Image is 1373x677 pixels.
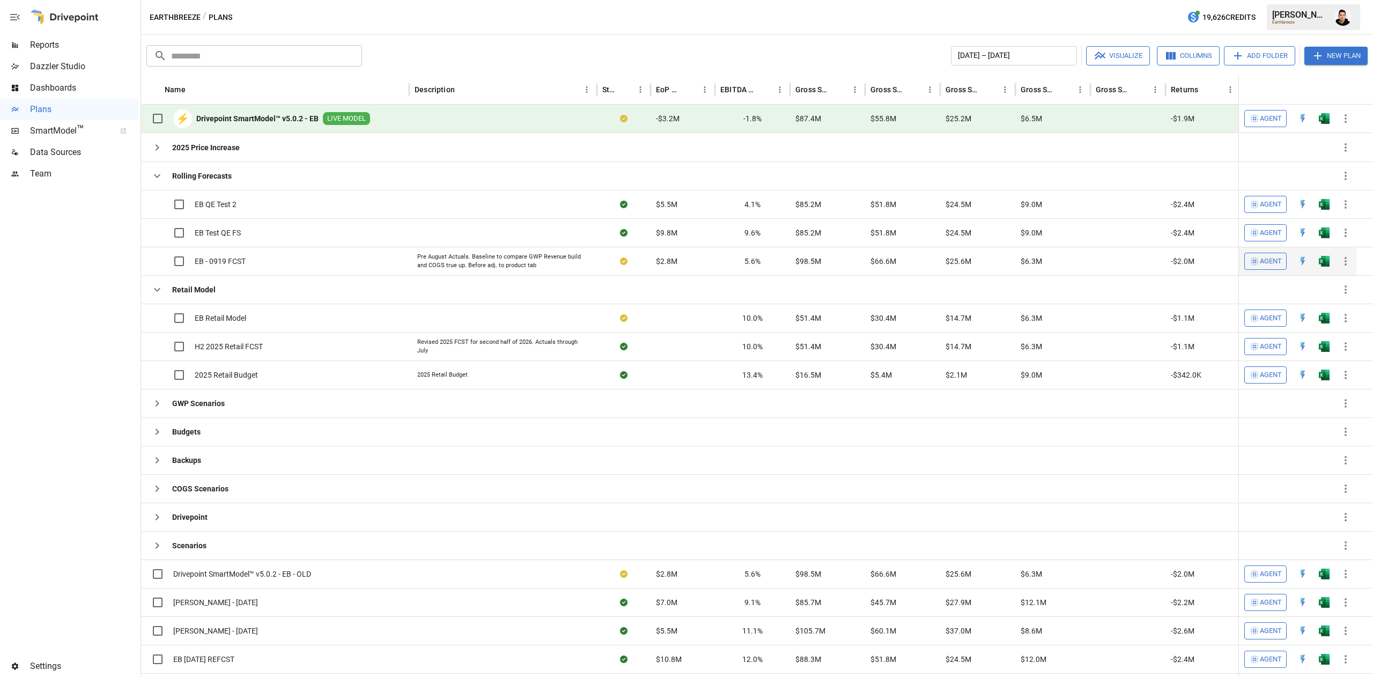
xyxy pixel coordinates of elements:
[1171,569,1194,579] span: -$2.0M
[697,82,712,97] button: EoP Cash column menu
[1058,82,1073,97] button: Sort
[998,82,1013,97] button: Gross Sales: Marketplace column menu
[195,370,258,380] span: 2025 Retail Budget
[1319,654,1330,665] img: excel-icon.76473adf.svg
[1297,597,1308,608] img: quick-edit-flash.b8aec18c.svg
[1021,227,1042,238] span: $9.0M
[1260,198,1282,211] span: Agent
[172,142,240,153] b: 2025 Price Increase
[1021,113,1042,124] span: $6.5M
[1244,594,1287,611] button: Agent
[1260,653,1282,666] span: Agent
[1319,626,1330,636] img: excel-icon.76473adf.svg
[1297,597,1308,608] div: Open in Quick Edit
[172,284,216,295] b: Retail Model
[1319,199,1330,210] div: Open in Excel
[656,626,677,636] span: $5.5M
[795,370,821,380] span: $16.5M
[620,256,628,267] div: Your plan has changes in Excel that are not reflected in the Drivepoint Data Warehouse, select "S...
[656,256,677,267] span: $2.8M
[172,455,201,466] b: Backups
[579,82,594,97] button: Description column menu
[870,597,896,608] span: $45.7M
[1171,654,1194,665] span: -$2.4M
[172,540,206,551] b: Scenarios
[1328,2,1358,32] button: Francisco Sanchez
[633,82,648,97] button: Status column menu
[656,199,677,210] span: $5.5M
[620,626,628,636] div: Sync complete
[744,597,761,608] span: 9.1%
[30,82,138,94] span: Dashboards
[682,82,697,97] button: Sort
[620,341,628,352] div: Sync complete
[656,654,682,665] span: $10.8M
[1297,256,1308,267] img: quick-edit-flash.b8aec18c.svg
[323,114,370,124] span: LIVE MODEL
[1171,113,1194,124] span: -$1.9M
[1297,341,1308,352] img: quick-edit-flash.b8aec18c.svg
[1297,569,1308,579] div: Open in Quick Edit
[1021,85,1057,94] div: Gross Sales: Wholesale
[946,597,971,608] span: $27.9M
[1341,82,1356,97] button: Sort
[870,569,896,579] span: $66.6M
[772,82,787,97] button: EBITDA Margin column menu
[870,113,896,124] span: $55.8M
[1244,310,1287,327] button: Agent
[1319,227,1330,238] div: Open in Excel
[742,370,763,380] span: 13.4%
[1297,313,1308,323] div: Open in Quick Edit
[795,597,821,608] span: $85.7M
[1297,370,1308,380] img: quick-edit-flash.b8aec18c.svg
[795,227,821,238] span: $85.2M
[656,227,677,238] span: $9.8M
[795,569,821,579] span: $98.5M
[847,82,862,97] button: Gross Sales column menu
[795,256,821,267] span: $98.5M
[1319,113,1330,124] div: Open in Excel
[173,569,311,579] span: Drivepoint SmartModel™ v5.0.2 - EB - OLD
[757,82,772,97] button: Sort
[742,341,763,352] span: 10.0%
[172,483,228,494] b: COGS Scenarios
[1319,313,1330,323] div: Open in Excel
[620,227,628,238] div: Sync complete
[1297,113,1308,124] div: Open in Quick Edit
[1171,85,1198,94] div: Returns
[620,597,628,608] div: Sync complete
[795,85,831,94] div: Gross Sales
[1073,82,1088,97] button: Gross Sales: Wholesale column menu
[620,569,628,579] div: Your plan has changes in Excel that are not reflected in the Drivepoint Data Warehouse, select "S...
[30,60,138,73] span: Dazzler Studio
[1260,369,1282,381] span: Agent
[1148,82,1163,97] button: Gross Sales: Retail column menu
[1260,568,1282,580] span: Agent
[744,256,761,267] span: 5.6%
[417,338,589,355] div: Revised 2025 FCST for second half of 2026. Actuals through July
[1021,370,1042,380] span: $9.0M
[1171,227,1194,238] span: -$2.4M
[30,103,138,116] span: Plans
[173,109,192,128] div: ⚡
[946,341,971,352] span: $14.7M
[30,39,138,51] span: Reports
[1171,597,1194,608] span: -$2.2M
[946,113,971,124] span: $25.2M
[1244,338,1287,355] button: Agent
[618,82,633,97] button: Sort
[1021,199,1042,210] span: $9.0M
[1171,256,1194,267] span: -$2.0M
[173,626,258,636] span: [PERSON_NAME] - [DATE]
[1304,47,1368,65] button: New Plan
[1297,654,1308,665] div: Open in Quick Edit
[196,113,319,124] b: Drivepoint SmartModel™ v5.0.2 - EB
[1297,569,1308,579] img: quick-edit-flash.b8aec18c.svg
[1260,625,1282,637] span: Agent
[1021,569,1042,579] span: $6.3M
[946,227,971,238] span: $24.5M
[172,426,201,437] b: Budgets
[983,82,998,97] button: Sort
[1086,46,1150,65] button: Visualize
[1244,110,1287,127] button: Agent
